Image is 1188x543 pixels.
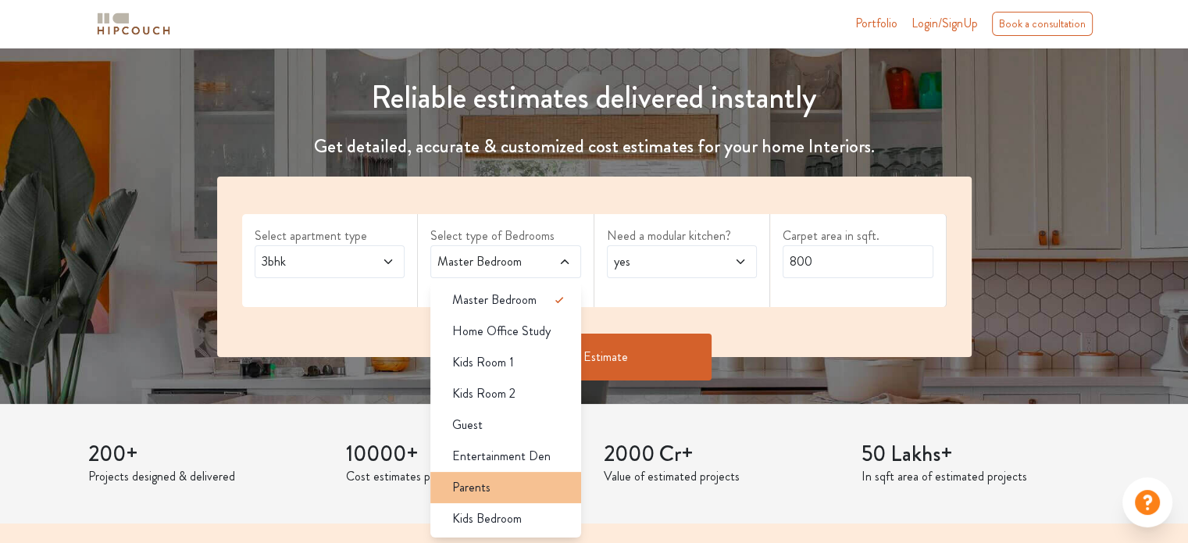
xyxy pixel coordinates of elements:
[452,322,551,341] span: Home Office Study
[452,291,537,309] span: Master Bedroom
[452,416,483,434] span: Guest
[862,467,1101,486] p: In sqft area of estimated projects
[430,227,581,245] label: Select type of Bedrooms
[607,227,758,245] label: Need a modular kitchen?
[346,467,585,486] p: Cost estimates provided
[95,10,173,38] img: logo-horizontal.svg
[95,6,173,41] span: logo-horizontal.svg
[611,252,713,271] span: yes
[912,14,978,32] span: Login/SignUp
[88,467,327,486] p: Projects designed & delivered
[430,278,581,295] div: select 2 more room(s)
[604,467,843,486] p: Value of estimated projects
[783,227,933,245] label: Carpet area in sqft.
[255,227,405,245] label: Select apartment type
[452,447,551,466] span: Entertainment Den
[452,384,516,403] span: Kids Room 2
[452,353,514,372] span: Kids Room 1
[452,478,491,497] span: Parents
[259,252,361,271] span: 3bhk
[604,441,843,468] h3: 2000 Cr+
[992,12,1093,36] div: Book a consultation
[208,135,981,158] h4: Get detailed, accurate & customized cost estimates for your home Interiors.
[452,509,522,528] span: Kids Bedroom
[434,252,537,271] span: Master Bedroom
[208,79,981,116] h1: Reliable estimates delivered instantly
[862,441,1101,468] h3: 50 Lakhs+
[855,14,897,33] a: Portfolio
[477,334,712,380] button: Get Estimate
[88,441,327,468] h3: 200+
[783,245,933,278] input: Enter area sqft
[346,441,585,468] h3: 10000+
